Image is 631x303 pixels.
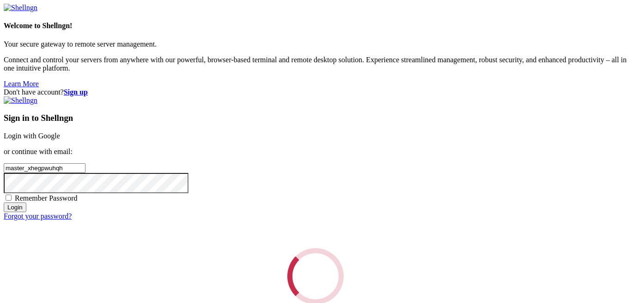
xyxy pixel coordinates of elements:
[4,132,60,140] a: Login with Google
[4,56,627,72] p: Connect and control your servers from anywhere with our powerful, browser-based terminal and remo...
[4,212,72,220] a: Forgot your password?
[4,96,37,105] img: Shellngn
[15,194,78,202] span: Remember Password
[4,40,627,48] p: Your secure gateway to remote server management.
[4,113,627,123] h3: Sign in to Shellngn
[4,163,85,173] input: Email address
[4,4,37,12] img: Shellngn
[64,88,88,96] a: Sign up
[4,22,627,30] h4: Welcome to Shellngn!
[4,80,39,88] a: Learn More
[6,195,12,201] input: Remember Password
[4,88,627,96] div: Don't have account?
[4,202,26,212] input: Login
[4,148,627,156] p: or continue with email:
